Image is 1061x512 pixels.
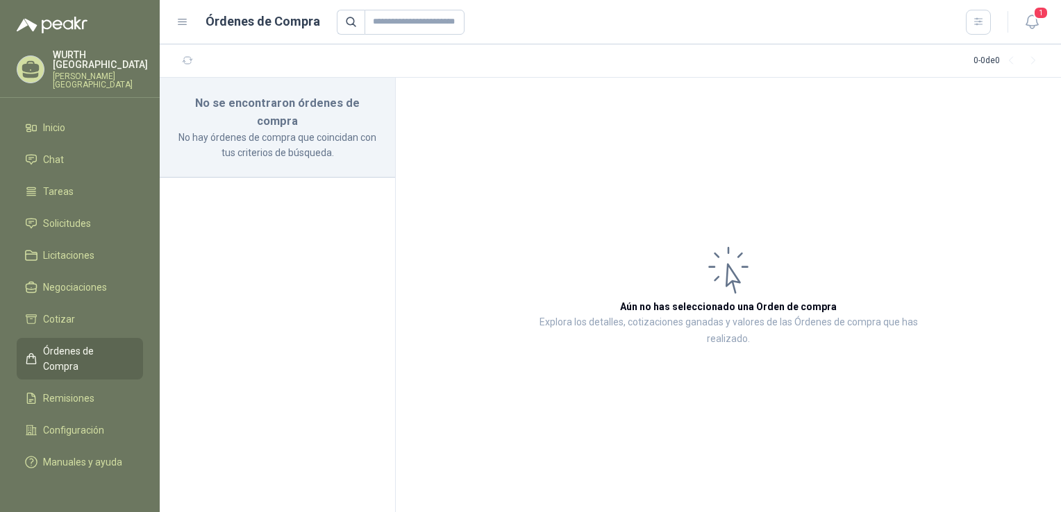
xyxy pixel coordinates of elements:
span: Licitaciones [43,248,94,263]
span: Solicitudes [43,216,91,231]
h1: Órdenes de Compra [206,12,320,31]
p: Explora los detalles, cotizaciones ganadas y valores de las Órdenes de compra que has realizado. [535,314,922,348]
a: Tareas [17,178,143,205]
a: Remisiones [17,385,143,411]
a: Licitaciones [17,242,143,268]
h3: Aún no has seleccionado una Orden de compra [620,299,837,314]
p: WURTH [GEOGRAPHIC_DATA] [53,50,148,69]
a: Negociaciones [17,274,143,300]
a: Chat [17,146,143,173]
a: Cotizar [17,306,143,332]
div: 0 - 0 de 0 [974,50,1044,72]
button: 1 [1019,10,1044,35]
span: Manuales y ayuda [43,454,122,470]
a: Solicitudes [17,210,143,237]
h3: No se encontraron órdenes de compra [176,94,378,130]
span: Configuración [43,423,104,438]
span: 1 [1033,6,1049,19]
img: Logo peakr [17,17,87,33]
p: [PERSON_NAME] [GEOGRAPHIC_DATA] [53,72,148,89]
a: Inicio [17,114,143,141]
p: No hay órdenes de compra que coincidan con tus criterios de búsqueda. [176,130,378,160]
span: Cotizar [43,312,75,327]
span: Inicio [43,120,65,135]
span: Tareas [43,184,74,199]
a: Configuración [17,417,143,443]
a: Manuales y ayuda [17,449,143,475]
a: Órdenes de Compra [17,338,143,379]
span: Remisiones [43,391,94,406]
span: Negociaciones [43,280,107,295]
span: Órdenes de Compra [43,343,130,374]
span: Chat [43,152,64,167]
